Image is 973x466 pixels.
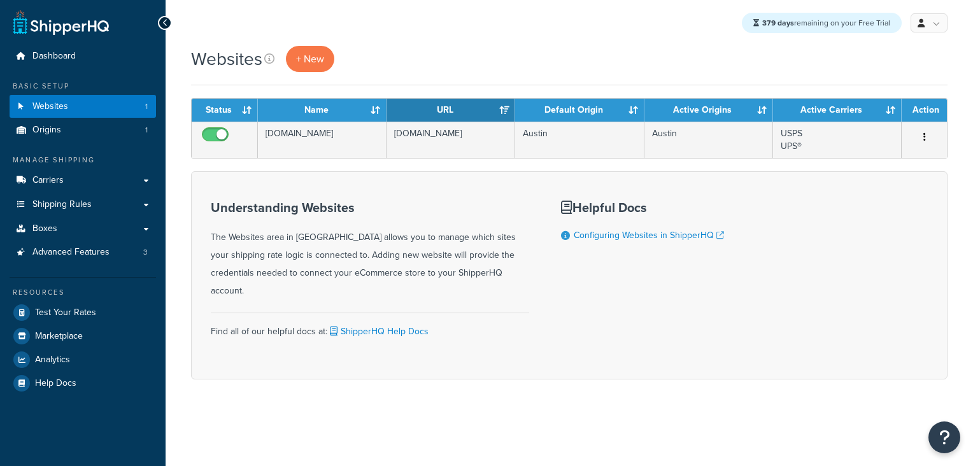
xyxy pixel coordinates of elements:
[644,99,773,122] th: Active Origins: activate to sort column ascending
[387,99,515,122] th: URL: activate to sort column ascending
[10,95,156,118] li: Websites
[296,52,324,66] span: + New
[32,223,57,234] span: Boxes
[10,81,156,92] div: Basic Setup
[35,331,83,342] span: Marketplace
[258,122,387,158] td: [DOMAIN_NAME]
[145,101,148,112] span: 1
[35,355,70,365] span: Analytics
[10,95,156,118] a: Websites 1
[10,118,156,142] a: Origins 1
[10,155,156,166] div: Manage Shipping
[762,17,794,29] strong: 379 days
[902,99,947,122] th: Action
[561,201,724,215] h3: Helpful Docs
[773,122,902,158] td: USPS UPS®
[928,421,960,453] button: Open Resource Center
[10,325,156,348] a: Marketplace
[515,99,644,122] th: Default Origin: activate to sort column ascending
[211,313,529,341] div: Find all of our helpful docs at:
[32,125,61,136] span: Origins
[32,175,64,186] span: Carriers
[10,301,156,324] a: Test Your Rates
[742,13,902,33] div: remaining on your Free Trial
[10,241,156,264] li: Advanced Features
[13,10,109,35] a: ShipperHQ Home
[10,118,156,142] li: Origins
[10,217,156,241] a: Boxes
[191,46,262,71] h1: Websites
[286,46,334,72] a: + New
[32,247,110,258] span: Advanced Features
[10,372,156,395] a: Help Docs
[10,287,156,298] div: Resources
[515,122,644,158] td: Austin
[258,99,387,122] th: Name: activate to sort column ascending
[143,247,148,258] span: 3
[32,199,92,210] span: Shipping Rules
[10,348,156,371] a: Analytics
[32,51,76,62] span: Dashboard
[387,122,515,158] td: [DOMAIN_NAME]
[10,241,156,264] a: Advanced Features 3
[10,45,156,68] a: Dashboard
[10,169,156,192] a: Carriers
[211,201,529,300] div: The Websites area in [GEOGRAPHIC_DATA] allows you to manage which sites your shipping rate logic ...
[211,201,529,215] h3: Understanding Websites
[32,101,68,112] span: Websites
[35,307,96,318] span: Test Your Rates
[192,99,258,122] th: Status: activate to sort column ascending
[10,193,156,216] a: Shipping Rules
[773,99,902,122] th: Active Carriers: activate to sort column ascending
[644,122,773,158] td: Austin
[327,325,429,338] a: ShipperHQ Help Docs
[35,378,76,389] span: Help Docs
[145,125,148,136] span: 1
[574,229,724,242] a: Configuring Websites in ShipperHQ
